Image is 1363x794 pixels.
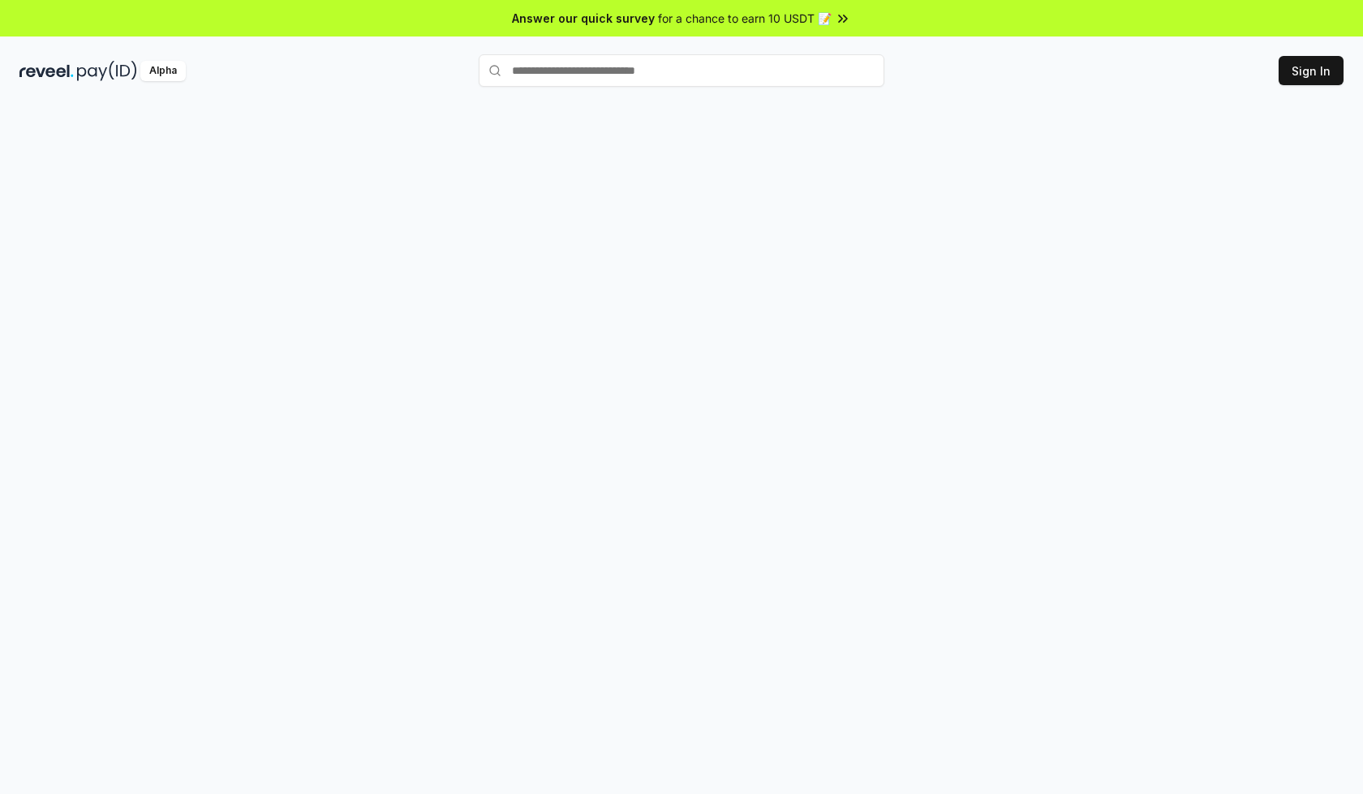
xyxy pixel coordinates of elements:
[1279,56,1344,85] button: Sign In
[77,61,137,81] img: pay_id
[140,61,186,81] div: Alpha
[19,61,74,81] img: reveel_dark
[658,10,832,27] span: for a chance to earn 10 USDT 📝
[512,10,655,27] span: Answer our quick survey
